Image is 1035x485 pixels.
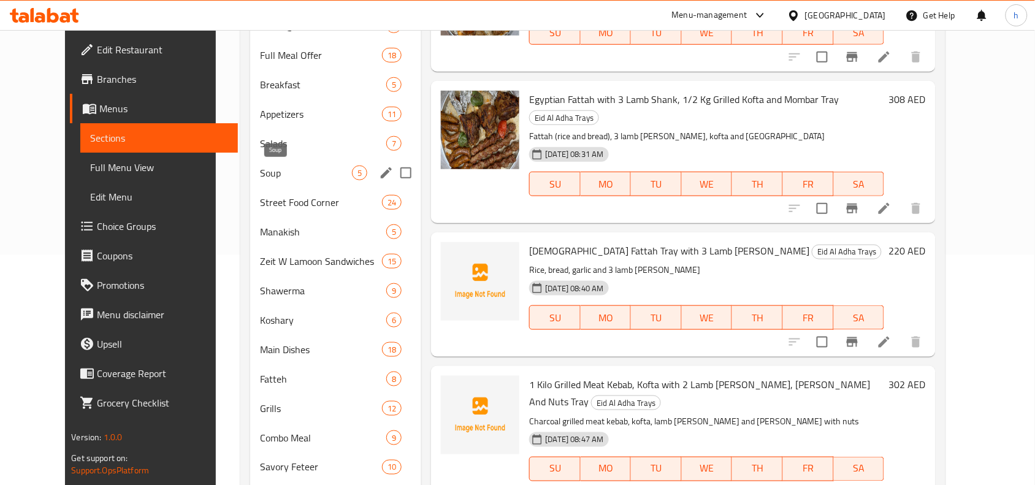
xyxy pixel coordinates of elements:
span: Grocery Checklist [97,395,228,410]
div: Zeit W Lamoon Sandwiches15 [250,246,422,276]
span: SU [535,24,575,42]
button: FR [783,172,834,196]
span: SU [535,175,575,193]
span: Upsell [97,337,228,351]
span: 8 [387,373,401,385]
div: items [352,166,367,180]
button: FR [783,457,834,481]
span: Savory Feteer [260,460,382,475]
span: Menus [99,101,228,116]
span: Appetizers [260,107,382,121]
button: SU [529,305,580,330]
div: Street Food Corner24 [250,188,422,217]
span: TH [737,460,778,478]
div: items [386,283,402,298]
img: 1 Kilo Grilled Meat Kebab, Kofta with 2 Lamb Shanks, Rice And Nuts Tray [441,376,519,454]
span: 10 [383,462,401,473]
span: 18 [383,344,401,356]
span: 15 [383,256,401,267]
button: SU [529,457,580,481]
span: Soup [260,166,352,180]
div: Fatteh [260,372,386,386]
span: Coupons [97,248,228,263]
div: items [386,372,402,386]
a: Coverage Report [70,359,238,388]
a: Upsell [70,329,238,359]
button: TU [631,172,682,196]
span: 9 [387,285,401,297]
a: Edit menu item [877,201,892,216]
button: TU [631,305,682,330]
div: Manakish [260,224,386,239]
button: TH [732,305,783,330]
div: items [382,401,402,416]
img: Egyptian Fattah with 3 Lamb Shank, 1/2 Kg Grilled Kofta and Mombar Tray [441,91,519,169]
h6: 308 AED [889,91,926,108]
div: items [382,342,402,357]
button: MO [581,305,632,330]
div: Full Meal Offer18 [250,40,422,70]
div: Shawerma [260,283,386,298]
span: Select to update [809,196,835,221]
span: Get support on: [71,450,128,466]
span: TH [737,24,778,42]
span: SA [839,309,880,327]
span: FR [788,309,829,327]
span: 11 [383,109,401,120]
div: items [386,136,402,151]
div: Eid Al Adha Trays [591,395,661,410]
span: Promotions [97,278,228,292]
div: Eid Al Adha Trays [812,245,882,259]
div: Street Food Corner [260,195,382,210]
button: edit [377,164,395,182]
button: TH [732,20,783,45]
span: WE [687,24,728,42]
span: Branches [97,72,228,86]
div: Breakfast5 [250,70,422,99]
div: Grills12 [250,394,422,423]
button: MO [581,172,632,196]
div: Menu-management [672,8,747,23]
span: Koshary [260,313,386,327]
button: SU [529,20,580,45]
div: Savory Feteer10 [250,453,422,482]
span: TU [636,309,677,327]
span: h [1014,9,1019,22]
span: FR [788,460,829,478]
div: Zeit W Lamoon Sandwiches [260,254,382,269]
span: Menu disclaimer [97,307,228,322]
span: 7 [387,138,401,150]
div: Shawerma9 [250,276,422,305]
div: Combo Meal9 [250,423,422,453]
div: Appetizers11 [250,99,422,129]
span: Eid Al Adha Trays [592,396,660,410]
span: 12 [383,403,401,414]
span: 1.0.0 [103,429,122,445]
div: [GEOGRAPHIC_DATA] [805,9,886,22]
span: Eid Al Adha Trays [812,245,881,259]
div: Main Dishes [260,342,382,357]
div: Koshary6 [250,305,422,335]
span: 1 Kilo Grilled Meat Kebab, Kofta with 2 Lamb [PERSON_NAME], [PERSON_NAME] And Nuts Tray [529,375,870,411]
span: Salads [260,136,386,151]
span: TU [636,24,677,42]
button: MO [581,457,632,481]
h6: 302 AED [889,376,926,393]
div: items [382,195,402,210]
p: Fattah (rice and bread), 3 lamb [PERSON_NAME], kofta and [GEOGRAPHIC_DATA] [529,129,884,144]
button: MO [581,20,632,45]
span: TU [636,175,677,193]
span: Choice Groups [97,219,228,234]
div: items [382,460,402,475]
span: FR [788,175,829,193]
span: MO [586,309,627,327]
button: FR [783,20,834,45]
span: Full Meal Offer [260,48,382,63]
button: WE [682,20,733,45]
span: Breakfast [260,77,386,92]
span: Combo Meal [260,430,386,445]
